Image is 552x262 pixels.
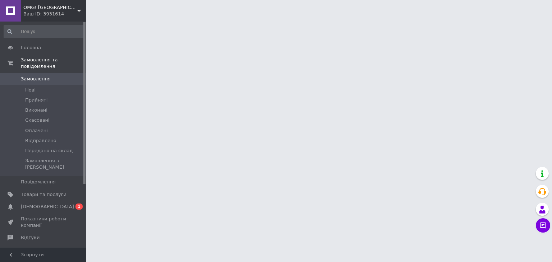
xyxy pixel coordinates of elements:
[21,57,86,70] span: Замовлення та повідомлення
[25,107,47,113] span: Виконані
[25,127,48,134] span: Оплачені
[21,234,40,241] span: Відгуки
[25,158,84,170] span: Замовлення з [PERSON_NAME]
[23,4,77,11] span: OMG! ASIA! – магазин смаколиків з Азії
[4,25,85,38] input: Пошук
[21,179,56,185] span: Повідомлення
[21,191,66,198] span: Товари та послуги
[21,45,41,51] span: Головна
[21,203,74,210] span: [DEMOGRAPHIC_DATA]
[25,87,36,93] span: Нові
[25,148,73,154] span: Передано на склад
[21,247,40,253] span: Покупці
[23,11,86,17] div: Ваш ID: 3931614
[21,76,51,82] span: Замовлення
[21,216,66,229] span: Показники роботи компанії
[25,117,50,123] span: Скасовані
[536,218,550,233] button: Чат з покупцем
[25,97,47,103] span: Прийняті
[75,203,83,210] span: 1
[25,137,56,144] span: Відправлено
